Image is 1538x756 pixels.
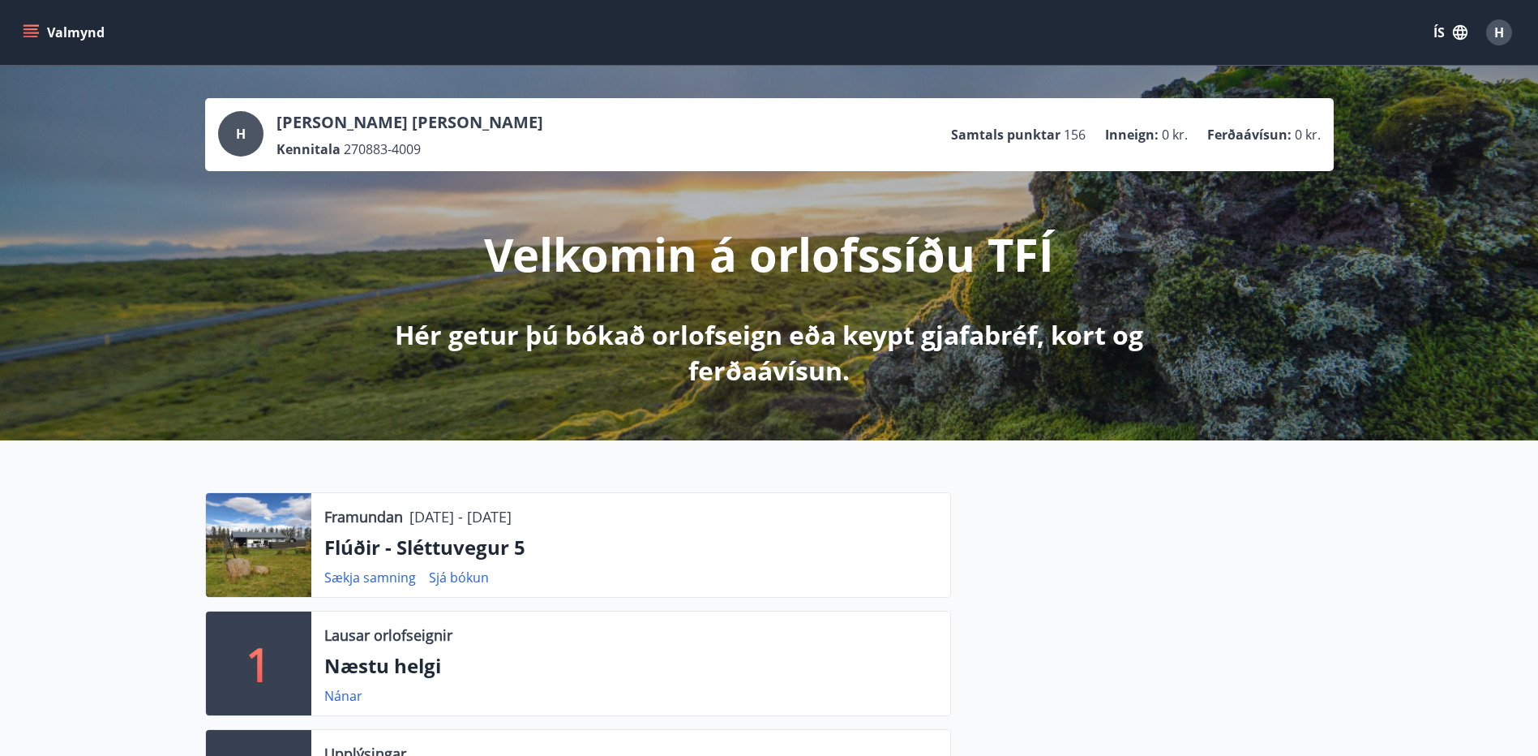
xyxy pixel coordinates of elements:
span: H [236,125,246,143]
button: ÍS [1424,18,1476,47]
span: 0 kr. [1162,126,1188,144]
span: H [1494,24,1504,41]
p: Næstu helgi [324,652,937,680]
a: Sjá bókun [429,569,489,586]
p: Flúðir - Sléttuvegur 5 [324,534,937,561]
p: Framundan [324,506,403,527]
p: Ferðaávísun : [1207,126,1292,144]
p: Hér getur þú bókað orlofseign eða keypt gjafabréf, kort og ferðaávísun. [341,317,1197,389]
p: Samtals punktar [951,126,1060,144]
button: H [1480,13,1519,52]
button: menu [19,18,111,47]
p: [PERSON_NAME] [PERSON_NAME] [276,111,543,134]
span: 156 [1064,126,1086,144]
a: Nánar [324,687,362,705]
span: 270883-4009 [344,140,421,158]
span: 0 kr. [1295,126,1321,144]
p: Velkomin á orlofssíðu TFÍ [484,223,1054,285]
p: 1 [246,633,272,694]
p: [DATE] - [DATE] [409,506,512,527]
p: Lausar orlofseignir [324,625,452,646]
p: Inneign : [1105,126,1159,144]
a: Sækja samning [324,569,416,586]
p: Kennitala [276,140,341,158]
